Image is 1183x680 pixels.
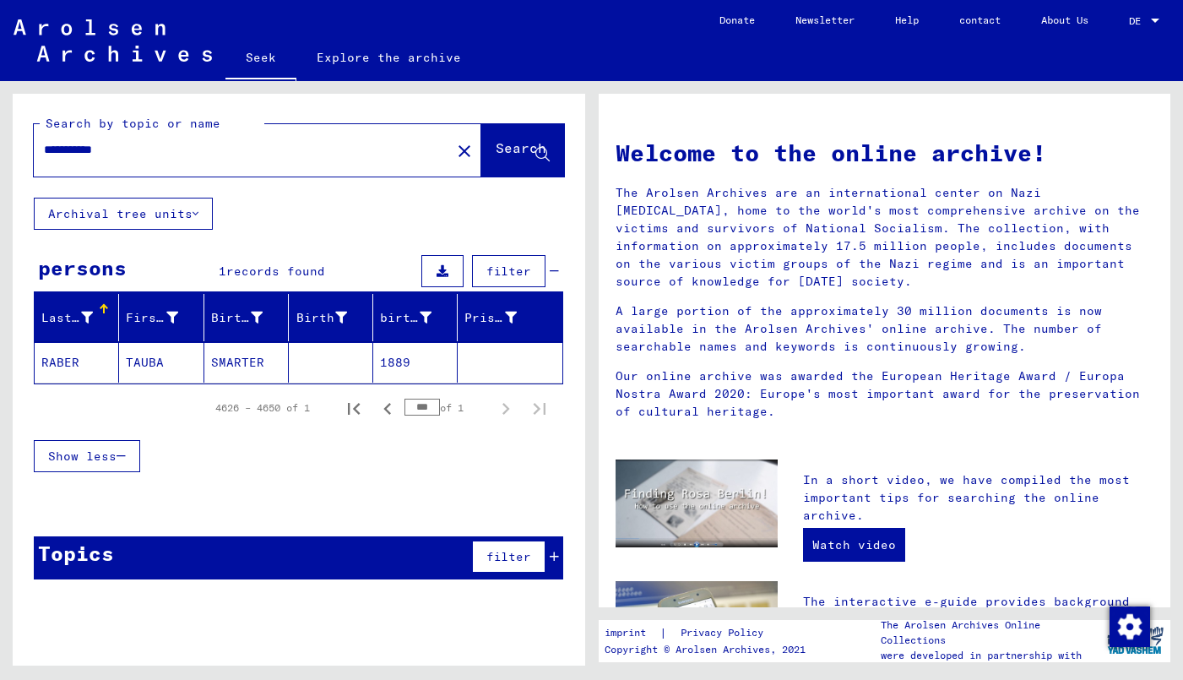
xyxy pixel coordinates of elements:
font: 1889 [380,355,410,370]
img: video.jpg [616,460,778,548]
font: SMARTER [211,355,264,370]
font: Seek [246,50,276,65]
font: RABER [41,355,79,370]
div: Last name [41,304,118,331]
font: Prisoner # [464,310,540,325]
font: Topics [38,541,114,566]
font: Help [895,14,919,26]
a: imprint [605,624,659,642]
font: Donate [719,14,755,26]
font: of 1 [440,401,464,414]
font: A large portion of the approximately 30 million documents is now available in the Arolsen Archive... [616,303,1102,354]
font: Birth name [211,310,287,325]
font: Search [496,139,546,156]
a: Explore the archive [296,37,481,78]
button: Next page [489,391,523,425]
img: Arolsen_neg.svg [14,19,212,62]
font: Our online archive was awarded the European Heritage Award / Europa Nostra Award 2020: Europe's m... [616,368,1140,419]
font: Birth [296,310,334,325]
font: Welcome to the online archive! [616,138,1046,167]
a: Watch video [803,528,905,562]
img: Change consent [1110,607,1150,647]
mat-header-cell: Birth [289,294,373,341]
mat-header-cell: birth date [373,294,458,341]
button: Last page [523,391,556,425]
mat-header-cell: First name [119,294,203,341]
button: filter [472,541,545,573]
div: Prisoner # [464,304,541,331]
font: About Us [1041,14,1088,26]
mat-header-cell: Birth name [204,294,289,341]
div: Birth [296,304,372,331]
font: TAUBA [126,355,164,370]
mat-header-cell: Prisoner # [458,294,562,341]
button: filter [472,255,545,287]
font: | [659,625,667,640]
font: Last name [41,310,110,325]
font: filter [486,549,531,564]
mat-icon: close [454,141,475,161]
font: were developed in partnership with [881,649,1082,661]
font: Newsletter [795,14,855,26]
font: Show less [48,449,117,464]
button: Show less [34,440,140,472]
button: First page [337,391,371,425]
a: Privacy Policy [667,624,784,642]
mat-header-cell: Last name [35,294,119,341]
button: Archival tree units [34,198,213,230]
a: Seek [225,37,296,81]
font: In a short video, we have compiled the most important tips for searching the online archive. [803,472,1130,523]
font: Search by topic or name [46,116,220,131]
font: Archival tree units [48,206,193,221]
div: Birth name [211,304,288,331]
font: imprint [605,626,646,639]
font: contact [959,14,1001,26]
div: First name [126,304,203,331]
font: DE [1129,14,1141,27]
font: birth date [380,310,456,325]
font: Privacy Policy [681,626,763,639]
font: persons [38,255,127,280]
font: 4626 – 4650 of 1 [215,401,310,414]
font: The Arolsen Archives are an international center on Nazi [MEDICAL_DATA], home to the world's most... [616,185,1140,289]
button: Clear [448,133,481,167]
button: Search [481,124,564,177]
button: Previous page [371,391,404,425]
font: 1 [219,264,226,279]
font: First name [126,310,202,325]
font: Explore the archive [317,50,461,65]
font: Copyright © Arolsen Archives, 2021 [605,643,806,656]
div: birth date [380,304,457,331]
font: Watch video [812,537,896,552]
img: yv_logo.png [1104,619,1167,661]
font: records found [226,264,325,279]
font: filter [486,264,531,279]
